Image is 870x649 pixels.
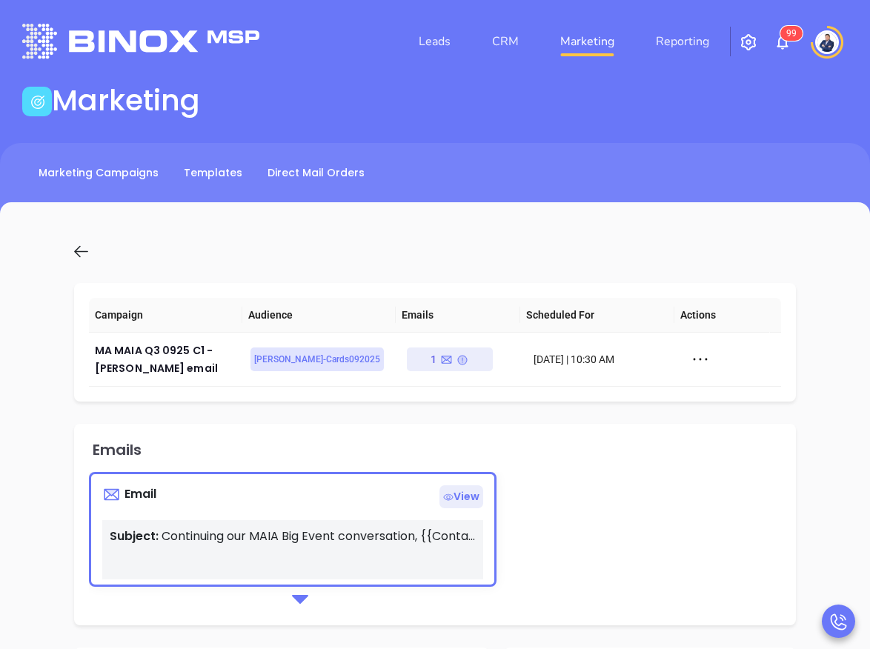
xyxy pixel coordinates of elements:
[259,161,373,185] a: Direct Mail Orders
[413,27,456,56] a: Leads
[650,27,715,56] a: Reporting
[554,27,620,56] a: Marketing
[93,442,142,457] div: Emails
[520,298,674,333] th: Scheduled For
[786,28,791,39] span: 9
[242,298,396,333] th: Audience
[740,33,757,51] img: iconSetting
[175,161,251,185] a: Templates
[95,342,239,377] div: MA MAIA Q3 0925 C1 - [PERSON_NAME] email
[124,485,156,502] span: Email
[431,347,468,371] div: 1
[30,161,167,185] a: Marketing Campaigns
[22,24,259,59] img: logo
[110,527,159,545] span: Subject:
[780,26,803,41] sup: 99
[534,351,677,367] div: [DATE] | 10:30 AM
[396,298,520,333] th: Emails
[791,28,797,39] span: 9
[52,83,200,119] h1: Marketing
[110,527,476,545] p: Continuing our MAIA Big Event conversation, {{Contact.FirstName}}
[439,485,483,508] span: View
[89,298,242,333] th: Campaign
[674,298,770,333] th: Actions
[254,351,380,367] span: [PERSON_NAME]-Cards092025
[486,27,525,56] a: CRM
[815,30,839,54] img: user
[774,33,791,51] img: iconNotification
